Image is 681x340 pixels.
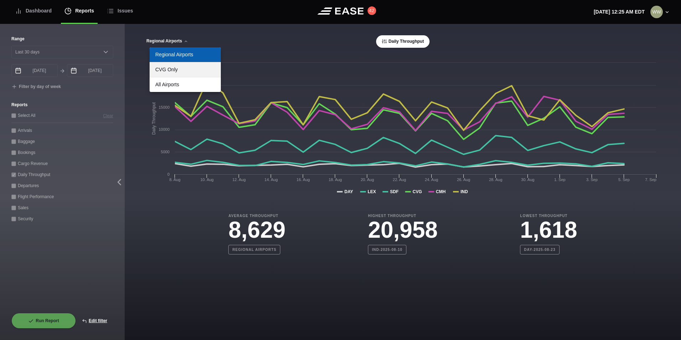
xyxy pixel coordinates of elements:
[520,245,559,254] b: DAY-2025-08-23
[650,6,663,18] img: 44fab04170f095a2010eee22ca678195
[150,62,221,77] a: CVG Only
[645,177,656,182] tspan: 7. Sep
[265,177,278,182] tspan: 14. Aug
[167,172,170,176] text: 0
[150,77,221,92] a: All Airports
[158,127,170,132] text: 10000
[228,218,285,241] h3: 8,629
[297,177,310,182] tspan: 16. Aug
[329,177,342,182] tspan: 18. Aug
[67,64,113,77] input: mm/dd/yyyy
[200,177,213,182] tspan: 10. Aug
[390,189,399,194] tspan: SDF
[150,47,221,62] a: Regional Airports
[457,177,470,182] tspan: 26. Aug
[103,112,113,119] button: Clear
[158,105,170,109] text: 15000
[594,8,645,16] p: [DATE] 12:25 AM EDT
[368,245,406,254] b: IND-2025-08-10
[618,177,630,182] tspan: 5. Sep
[344,189,353,194] tspan: DAY
[520,213,577,218] b: Lowest Throughput
[146,39,188,44] button: Regional Airports
[228,213,285,218] b: Average Throughput
[11,84,61,90] button: Filter by day of week
[151,102,156,135] tspan: Daily Throughput
[169,177,180,182] tspan: 8. Aug
[368,6,376,15] button: 42
[425,177,438,182] tspan: 24. Aug
[413,189,422,194] tspan: CVG
[436,189,446,194] tspan: CMH
[393,177,406,182] tspan: 22. Aug
[232,177,245,182] tspan: 12. Aug
[368,189,376,194] tspan: LEX
[361,177,374,182] tspan: 20. Aug
[368,213,438,218] b: Highest Throughput
[76,313,113,329] button: Edit filter
[489,177,502,182] tspan: 28. Aug
[461,189,468,194] tspan: IND
[11,102,113,108] label: Reports
[520,218,577,241] h3: 1,618
[161,150,170,154] text: 5000
[368,218,438,241] h3: 20,958
[521,177,534,182] tspan: 30. Aug
[376,35,430,48] button: Daily Throughput
[228,245,280,254] b: Regional Airports
[11,36,113,42] label: Range
[586,177,598,182] tspan: 3. Sep
[554,177,566,182] tspan: 1. Sep
[11,64,58,77] input: mm/dd/yyyy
